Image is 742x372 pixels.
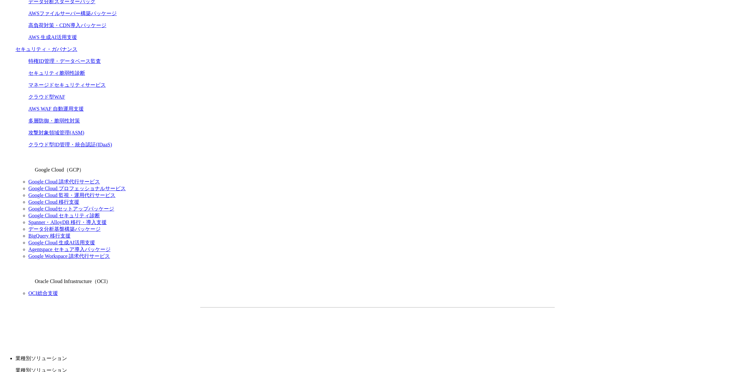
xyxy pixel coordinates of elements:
[28,106,84,112] a: AWS WAF 自動運用支援
[28,253,110,259] a: Google Workspace 請求代行サービス
[28,192,115,198] a: Google Cloud 監視・運用代行サービス
[28,94,65,100] a: クラウド型WAF
[15,153,34,171] img: Google Cloud（GCP）
[28,34,77,40] a: AWS 生成AI活用支援
[28,290,58,296] a: OCI総合支援
[28,70,85,76] a: セキュリティ脆弱性診断
[28,179,100,184] a: Google Cloud 請求代行サービス
[15,355,739,362] p: 業種別ソリューション
[15,265,34,283] img: Oracle Cloud Infrastructure（OCI）
[35,279,111,284] span: Oracle Cloud Infrastructure（OCI）
[28,213,100,218] a: Google Cloud セキュリティ診断
[381,318,484,334] a: まずは相談する
[28,247,111,252] a: Agentspace セキュア導入パッケージ
[15,46,77,52] a: セキュリティ・ガバナンス
[28,186,126,191] a: Google Cloud プロフェッショナルサービス
[28,130,84,135] a: 攻撃対象領域管理(ASM)
[28,58,101,64] a: 特権ID管理・データベース監査
[28,82,106,88] a: マネージドセキュリティサービス
[270,318,374,334] a: 資料を請求する
[28,206,114,211] a: Google Cloudセットアップパッケージ
[28,199,79,205] a: Google Cloud 移行支援
[28,240,95,245] a: Google Cloud 生成AI活用支援
[28,11,117,16] a: AWSファイルサーバー構築パッケージ
[28,226,101,232] a: データ分析基盤構築パッケージ
[35,167,84,172] span: Google Cloud（GCP）
[28,118,80,123] a: 多層防御・脆弱性対策
[28,233,71,239] a: BigQuery 移行支援
[28,142,112,147] a: クラウド型ID管理・統合認証(IDaaS)
[28,23,106,28] a: 高負荷対策・CDN導入パッケージ
[28,220,107,225] a: Spanner・AlloyDB 移行・導入支援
